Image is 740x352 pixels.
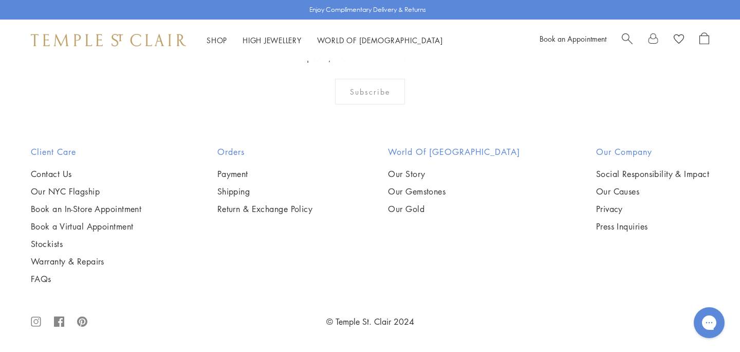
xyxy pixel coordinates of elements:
[31,221,141,232] a: Book a Virtual Appointment
[699,32,709,48] a: Open Shopping Bag
[388,146,520,158] h2: World of [GEOGRAPHIC_DATA]
[596,221,709,232] a: Press Inquiries
[388,203,520,215] a: Our Gold
[596,146,709,158] h2: Our Company
[540,33,606,44] a: Book an Appointment
[217,146,313,158] h2: Orders
[388,168,520,180] a: Our Story
[335,79,405,104] div: Subscribe
[243,35,302,45] a: High JewelleryHigh Jewellery
[31,168,141,180] a: Contact Us
[317,35,443,45] a: World of [DEMOGRAPHIC_DATA]World of [DEMOGRAPHIC_DATA]
[217,168,313,180] a: Payment
[207,35,227,45] a: ShopShop
[596,168,709,180] a: Social Responsibility & Impact
[217,203,313,215] a: Return & Exchange Policy
[217,186,313,197] a: Shipping
[31,203,141,215] a: Book an In-Store Appointment
[31,238,141,250] a: Stockists
[31,34,186,46] img: Temple St. Clair
[31,146,141,158] h2: Client Care
[596,186,709,197] a: Our Causes
[689,304,730,342] iframe: Gorgias live chat messenger
[207,34,443,47] nav: Main navigation
[31,256,141,267] a: Warranty & Repairs
[388,186,520,197] a: Our Gemstones
[596,203,709,215] a: Privacy
[31,273,141,285] a: FAQs
[31,186,141,197] a: Our NYC Flagship
[622,32,633,48] a: Search
[309,5,426,15] p: Enjoy Complimentary Delivery & Returns
[674,32,684,48] a: View Wishlist
[326,316,414,327] a: © Temple St. Clair 2024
